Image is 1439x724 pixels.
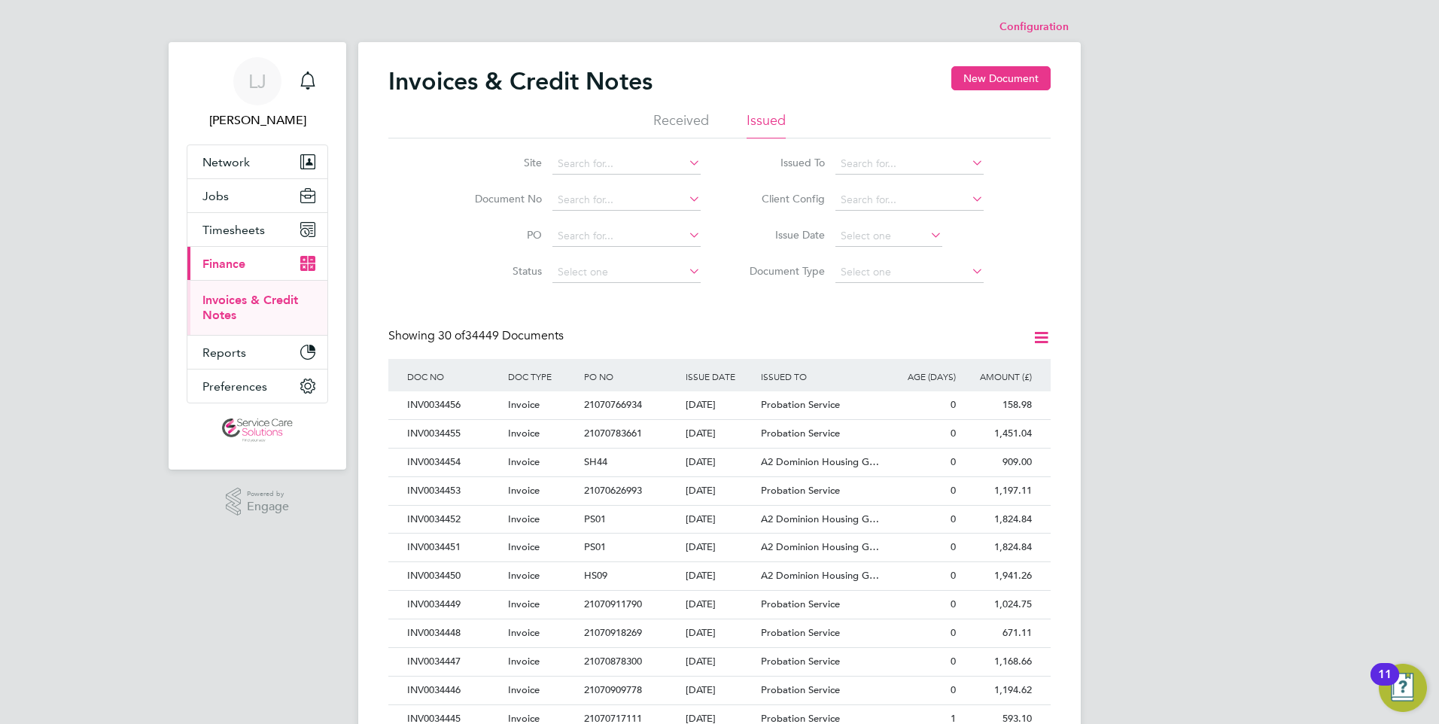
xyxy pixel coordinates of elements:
[584,626,642,639] span: 21070918269
[1378,674,1392,694] div: 11
[584,683,642,696] span: 21070909778
[455,192,542,205] label: Document No
[202,345,246,360] span: Reports
[508,569,540,582] span: Invoice
[202,189,229,203] span: Jobs
[504,359,580,394] div: DOC TYPE
[761,455,879,468] span: A2 Dominion Housing G…
[247,488,289,500] span: Powered by
[682,477,758,505] div: [DATE]
[738,156,825,169] label: Issued To
[202,379,267,394] span: Preferences
[455,228,542,242] label: PO
[960,391,1036,419] div: 158.98
[682,391,758,419] div: [DATE]
[508,398,540,411] span: Invoice
[508,455,540,468] span: Invoice
[951,626,956,639] span: 0
[682,506,758,534] div: [DATE]
[835,190,984,211] input: Search for...
[835,262,984,283] input: Select one
[761,683,840,696] span: Probation Service
[403,449,504,476] div: INV0034454
[682,677,758,704] div: [DATE]
[761,598,840,610] span: Probation Service
[508,655,540,668] span: Invoice
[552,190,701,211] input: Search for...
[653,111,709,138] li: Received
[738,192,825,205] label: Client Config
[455,156,542,169] label: Site
[169,42,346,470] nav: Main navigation
[951,598,956,610] span: 0
[187,213,327,246] button: Timesheets
[951,513,956,525] span: 0
[248,71,266,91] span: LJ
[187,179,327,212] button: Jobs
[584,427,642,440] span: 21070783661
[738,228,825,242] label: Issue Date
[584,484,642,497] span: 21070626993
[508,683,540,696] span: Invoice
[187,336,327,369] button: Reports
[403,591,504,619] div: INV0034449
[835,154,984,175] input: Search for...
[884,359,960,394] div: AGE (DAYS)
[187,57,328,129] a: LJ[PERSON_NAME]
[960,591,1036,619] div: 1,024.75
[552,226,701,247] input: Search for...
[1379,664,1427,712] button: Open Resource Center, 11 new notifications
[951,66,1051,90] button: New Document
[455,264,542,278] label: Status
[761,513,879,525] span: A2 Dominion Housing G…
[552,154,701,175] input: Search for...
[508,626,540,639] span: Invoice
[403,677,504,704] div: INV0034446
[682,534,758,561] div: [DATE]
[403,534,504,561] div: INV0034451
[682,420,758,448] div: [DATE]
[584,398,642,411] span: 21070766934
[835,226,942,247] input: Select one
[960,449,1036,476] div: 909.00
[438,328,465,343] span: 30 of
[960,477,1036,505] div: 1,197.11
[682,591,758,619] div: [DATE]
[508,513,540,525] span: Invoice
[584,513,606,525] span: PS01
[388,66,653,96] h2: Invoices & Credit Notes
[960,619,1036,647] div: 671.11
[187,418,328,443] a: Go to home page
[388,328,567,344] div: Showing
[187,111,328,129] span: Lucy Jolley
[761,398,840,411] span: Probation Service
[951,540,956,553] span: 0
[202,223,265,237] span: Timesheets
[187,280,327,335] div: Finance
[951,484,956,497] span: 0
[508,427,540,440] span: Invoice
[403,391,504,419] div: INV0034456
[403,477,504,505] div: INV0034453
[951,569,956,582] span: 0
[761,484,840,497] span: Probation Service
[960,506,1036,534] div: 1,824.84
[761,569,879,582] span: A2 Dominion Housing G…
[187,247,327,280] button: Finance
[960,534,1036,561] div: 1,824.84
[403,420,504,448] div: INV0034455
[761,540,879,553] span: A2 Dominion Housing G…
[247,500,289,513] span: Engage
[508,598,540,610] span: Invoice
[438,328,564,343] span: 34449 Documents
[226,488,290,516] a: Powered byEngage
[584,655,642,668] span: 21070878300
[202,293,298,322] a: Invoices & Credit Notes
[682,562,758,590] div: [DATE]
[584,540,606,553] span: PS01
[951,455,956,468] span: 0
[552,262,701,283] input: Select one
[222,418,293,443] img: servicecare-logo-retina.png
[747,111,786,138] li: Issued
[960,648,1036,676] div: 1,168.66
